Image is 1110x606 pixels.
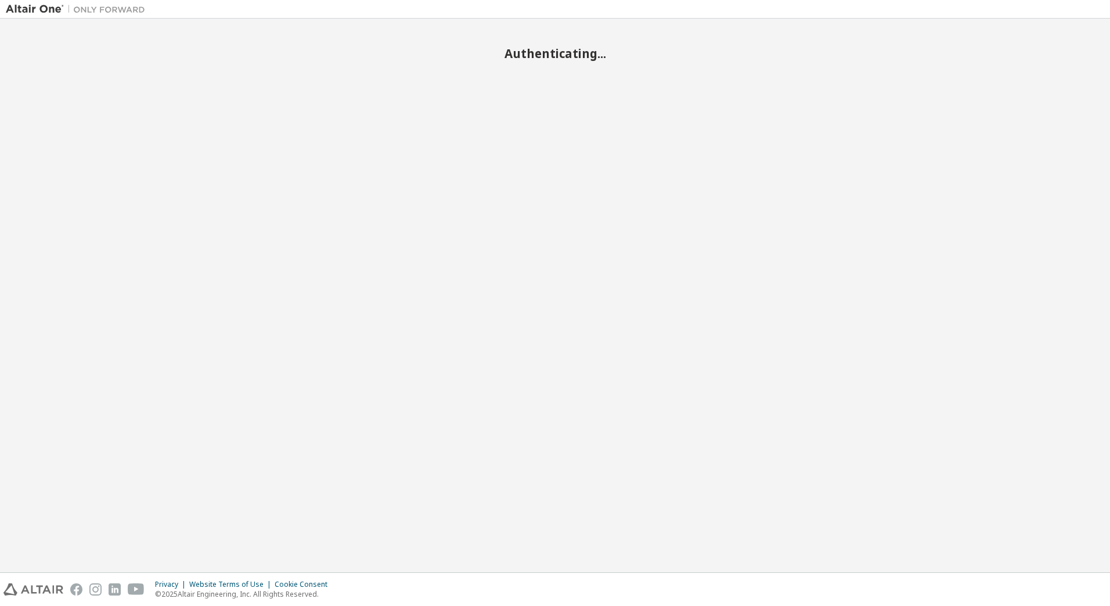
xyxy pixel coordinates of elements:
h2: Authenticating... [6,46,1104,61]
img: facebook.svg [70,583,82,596]
p: © 2025 Altair Engineering, Inc. All Rights Reserved. [155,589,334,599]
img: altair_logo.svg [3,583,63,596]
div: Cookie Consent [275,580,334,589]
img: youtube.svg [128,583,145,596]
img: Altair One [6,3,151,15]
div: Website Terms of Use [189,580,275,589]
img: instagram.svg [89,583,102,596]
img: linkedin.svg [109,583,121,596]
div: Privacy [155,580,189,589]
